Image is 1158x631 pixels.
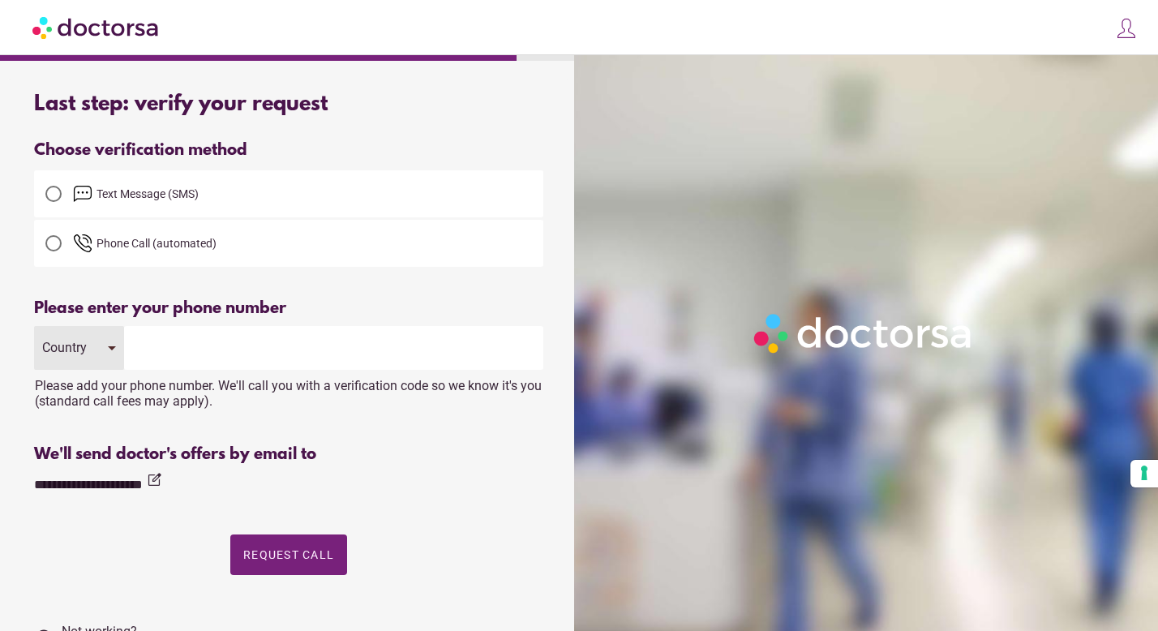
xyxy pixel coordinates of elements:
div: Please enter your phone number [34,299,543,318]
img: Logo-Doctorsa-trans-White-partial-flat.png [748,307,980,359]
div: Last step: verify your request [34,92,543,117]
button: Your consent preferences for tracking technologies [1130,460,1158,487]
div: Please add your phone number. We'll call you with a verification code so we know it's you (standa... [34,370,543,409]
i: edit_square [146,472,162,488]
span: Phone Call (automated) [96,237,217,250]
span: Text Message (SMS) [96,187,199,200]
div: Choose verification method [34,141,543,160]
span: Request Call [243,548,334,561]
div: Country [42,340,92,355]
div: We'll send doctor's offers by email to [34,445,543,464]
button: Request Call [230,534,347,575]
img: phone [73,234,92,253]
img: icons8-customer-100.png [1115,17,1138,40]
img: email [73,184,92,204]
img: Doctorsa.com [32,9,161,45]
